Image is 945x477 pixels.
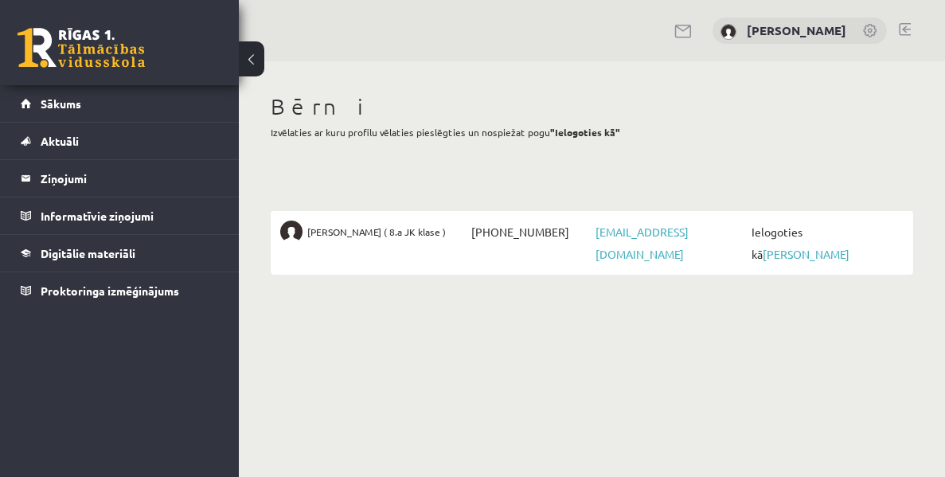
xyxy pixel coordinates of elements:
a: Proktoringa izmēģinājums [21,272,219,309]
a: Informatīvie ziņojumi [21,197,219,234]
span: Proktoringa izmēģinājums [41,283,179,298]
span: Digitālie materiāli [41,246,135,260]
span: Ielogoties kā [748,221,904,265]
a: [PERSON_NAME] [763,247,849,261]
a: Rīgas 1. Tālmācības vidusskola [18,28,145,68]
img: Valērija Franckeviča [280,221,303,243]
a: Aktuāli [21,123,219,159]
b: "Ielogoties kā" [550,126,620,139]
p: Izvēlaties ar kuru profilu vēlaties pieslēgties un nospiežat pogu [271,125,913,139]
a: Ziņojumi [21,160,219,197]
h1: Bērni [271,93,913,120]
span: [PERSON_NAME] ( 8.a JK klase ) [307,221,446,243]
span: Aktuāli [41,134,79,148]
span: Sākums [41,96,81,111]
a: Digitālie materiāli [21,235,219,272]
img: Karīna Franckeviča [720,24,736,40]
a: Sākums [21,85,219,122]
span: [PHONE_NUMBER] [467,221,592,243]
legend: Informatīvie ziņojumi [41,197,219,234]
a: [PERSON_NAME] [747,22,846,38]
a: [EMAIL_ADDRESS][DOMAIN_NAME] [596,225,689,261]
legend: Ziņojumi [41,160,219,197]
